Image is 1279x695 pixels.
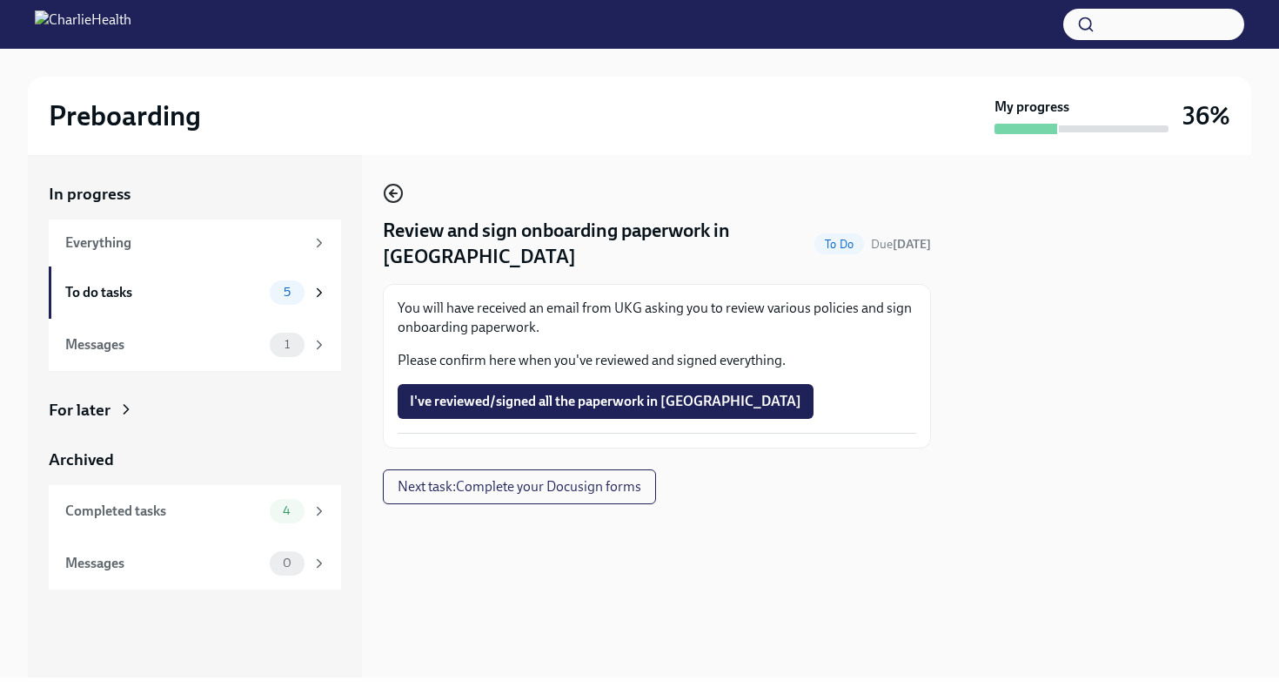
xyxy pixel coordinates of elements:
[49,399,110,422] div: For later
[871,237,931,252] span: Due
[871,236,931,253] span: October 2nd, 2025 09:00
[49,485,341,537] a: Completed tasks4
[410,393,801,410] span: I've reviewed/signed all the paperwork in [GEOGRAPHIC_DATA]
[398,384,814,419] button: I've reviewed/signed all the paperwork in [GEOGRAPHIC_DATA]
[49,537,341,590] a: Messages0
[272,504,301,517] span: 4
[49,183,341,206] a: In progress
[383,469,656,504] button: Next task:Complete your Docusign forms
[49,399,341,422] a: For later
[814,238,864,251] span: To Do
[893,237,931,252] strong: [DATE]
[1182,100,1230,132] h3: 36%
[65,335,263,354] div: Messages
[35,10,131,38] img: CharlieHealth
[49,319,341,371] a: Messages1
[994,98,1069,117] strong: My progress
[65,502,263,521] div: Completed tasks
[49,449,341,471] a: Archived
[49,98,201,133] h2: Preboarding
[65,233,305,253] div: Everything
[65,283,263,302] div: To do tasks
[398,351,916,370] p: Please confirm here when you've reviewed and signed everything.
[383,218,807,270] h4: Review and sign onboarding paperwork in [GEOGRAPHIC_DATA]
[65,554,263,573] div: Messages
[49,219,341,267] a: Everything
[274,338,300,351] span: 1
[272,557,302,570] span: 0
[273,286,301,299] span: 5
[398,478,641,496] span: Next task : Complete your Docusign forms
[398,299,916,337] p: You will have received an email from UKG asking you to review various policies and sign onboardin...
[49,267,341,319] a: To do tasks5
